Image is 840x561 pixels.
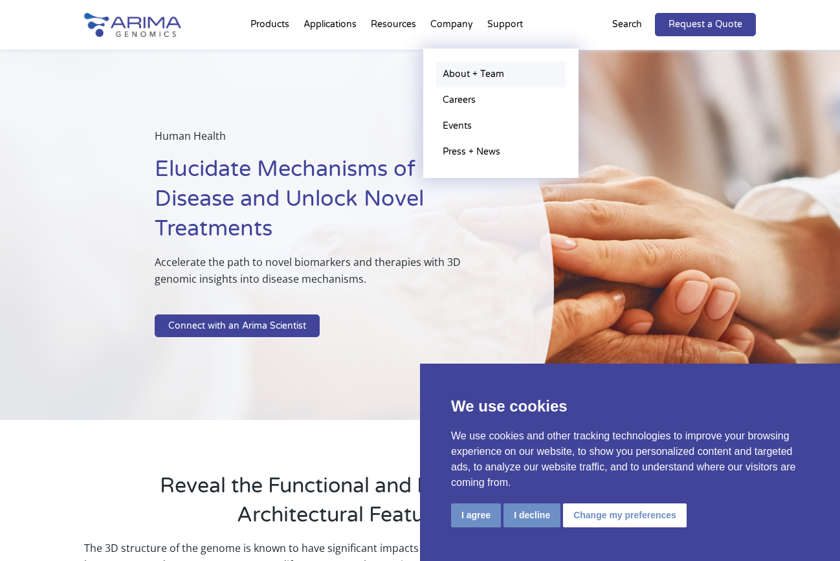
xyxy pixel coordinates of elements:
button: I decline [503,503,560,527]
p: Human Health [155,127,489,155]
a: Press + News [436,139,566,165]
p: We use cookies [451,395,809,418]
img: Arima-Genomics-logo [84,13,181,37]
p: Accelerate the path to novel biomarkers and therapies with 3D genomic insights into disease mecha... [155,254,489,298]
h1: Elucidate Mechanisms of Disease and Unlock Novel Treatments [155,155,489,254]
button: I agree [451,503,501,527]
a: Request a Quote [655,13,756,36]
a: Connect with an Arima Scientist [155,314,320,338]
a: Events [436,113,566,139]
a: Careers [436,87,566,113]
p: We use cookies and other tracking technologies to improve your browsing experience on our website... [451,428,809,490]
button: Change my preferences [563,503,687,527]
a: About + Team [436,61,566,87]
h2: Reveal the Functional and Pathological Importance of Architectural Features of the Genome [136,472,704,540]
p: Search [612,16,642,33]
